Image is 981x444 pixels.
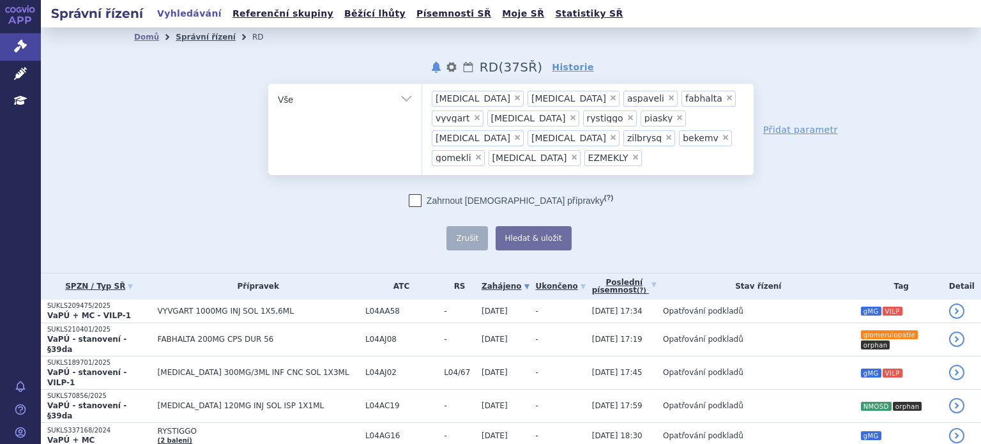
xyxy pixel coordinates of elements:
[586,300,657,323] td: [DATE] 17:34
[657,356,854,389] td: Opatřování podkladů
[409,194,613,207] label: Zahrnout [DEMOGRAPHIC_DATA] přípravky
[229,5,337,22] a: Referenční skupiny
[667,94,675,102] span: ×
[158,427,359,436] span: RYSTIGGO
[47,335,126,354] strong: VaPÚ - stanovení - §39da
[47,426,151,435] p: SUKLS337168/2024
[657,323,854,356] td: Opatřování podkladů
[444,368,475,377] span: L04/67
[158,368,359,377] span: [MEDICAL_DATA] 300MG/3ML INF CNC SOL 1X3ML
[883,369,902,378] i: VILP
[176,33,236,42] a: Správní řízení
[503,59,520,75] span: 37
[569,114,577,121] span: ×
[340,5,409,22] a: Běžící lhůty
[436,134,510,142] span: [MEDICAL_DATA]
[657,300,854,323] td: Opatřování podkladů
[491,114,566,123] span: [MEDICAL_DATA]
[498,59,542,75] span: ( SŘ)
[536,277,586,295] a: Ukončeno
[365,431,437,440] span: L04AG16
[646,149,653,165] input: [MEDICAL_DATA][MEDICAL_DATA]aspavelifabhaltavyvgart[MEDICAL_DATA]rystiggopiasky[MEDICAL_DATA][MED...
[513,94,521,102] span: ×
[437,273,475,300] th: RS
[529,356,586,389] td: -
[763,123,838,136] a: Přidat parametr
[151,273,359,300] th: Přípravek
[665,134,673,141] span: ×
[551,5,627,22] a: Statistiky SŘ
[475,153,482,161] span: ×
[592,273,657,300] a: Poslednípísemnost(?)
[949,365,964,380] a: detail
[676,114,683,121] span: ×
[498,5,548,22] a: Moje SŘ
[531,94,606,103] span: [MEDICAL_DATA]
[365,335,437,344] span: L04AJ08
[41,4,153,22] h2: Správní řízení
[632,153,639,161] span: ×
[47,392,151,401] p: SUKLS70856/2025
[413,5,495,22] a: Písemnosti SŘ
[158,307,359,316] span: VYVGART 1000MG INJ SOL 1X5,6ML
[158,437,192,444] a: (2 balení)
[587,114,623,123] span: rystiggo
[436,114,470,123] span: vyvgart
[158,335,359,344] span: FABHALTA 200MG CPS DUR 56
[359,273,437,300] th: ATC
[365,401,437,410] span: L04AC19
[475,300,529,323] td: [DATE]
[445,59,458,75] button: nastavení
[47,368,126,387] strong: VaPÚ - stanovení - VILP-1
[854,273,943,300] th: Tag
[657,389,854,422] td: Opatřování podkladů
[436,153,471,162] span: gomekli
[861,330,918,339] i: glomerulopatie
[949,428,964,443] a: detail
[365,307,437,316] span: L04AA58
[496,226,572,250] button: Hledat & uložit
[726,94,733,102] span: ×
[134,33,159,42] a: Domů
[475,389,529,422] td: [DATE]
[683,134,719,142] span: bekemv
[570,153,578,161] span: ×
[444,307,475,316] span: -
[627,94,664,103] span: aspaveli
[473,114,481,121] span: ×
[609,134,617,141] span: ×
[588,153,628,162] span: EZMEKLY
[627,114,634,121] span: ×
[861,402,892,411] i: NMOSD
[893,402,922,411] i: orphan
[609,94,617,102] span: ×
[47,302,151,310] p: SUKLS209475/2025
[637,287,646,295] abbr: (?)
[949,332,964,347] a: detail
[529,300,586,323] td: -
[586,323,657,356] td: [DATE] 17:19
[722,134,729,141] span: ×
[475,356,529,389] td: [DATE]
[436,94,510,103] span: [MEDICAL_DATA]
[446,226,488,250] button: Zrušit
[949,303,964,319] a: detail
[444,335,475,344] span: -
[531,134,606,142] span: [MEDICAL_DATA]
[444,401,475,410] span: -
[552,61,594,73] a: Historie
[949,398,964,413] a: detail
[47,401,126,420] strong: VaPÚ - stanovení - §39da
[480,59,499,75] span: RD
[861,341,890,349] i: orphan
[430,59,443,75] button: notifikace
[586,389,657,422] td: [DATE] 17:59
[47,358,151,367] p: SUKLS189701/2025
[644,114,673,123] span: piasky
[462,59,475,75] a: Lhůty
[475,323,529,356] td: [DATE]
[943,273,981,300] th: Detail
[529,323,586,356] td: -
[529,389,586,422] td: -
[444,431,475,440] span: -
